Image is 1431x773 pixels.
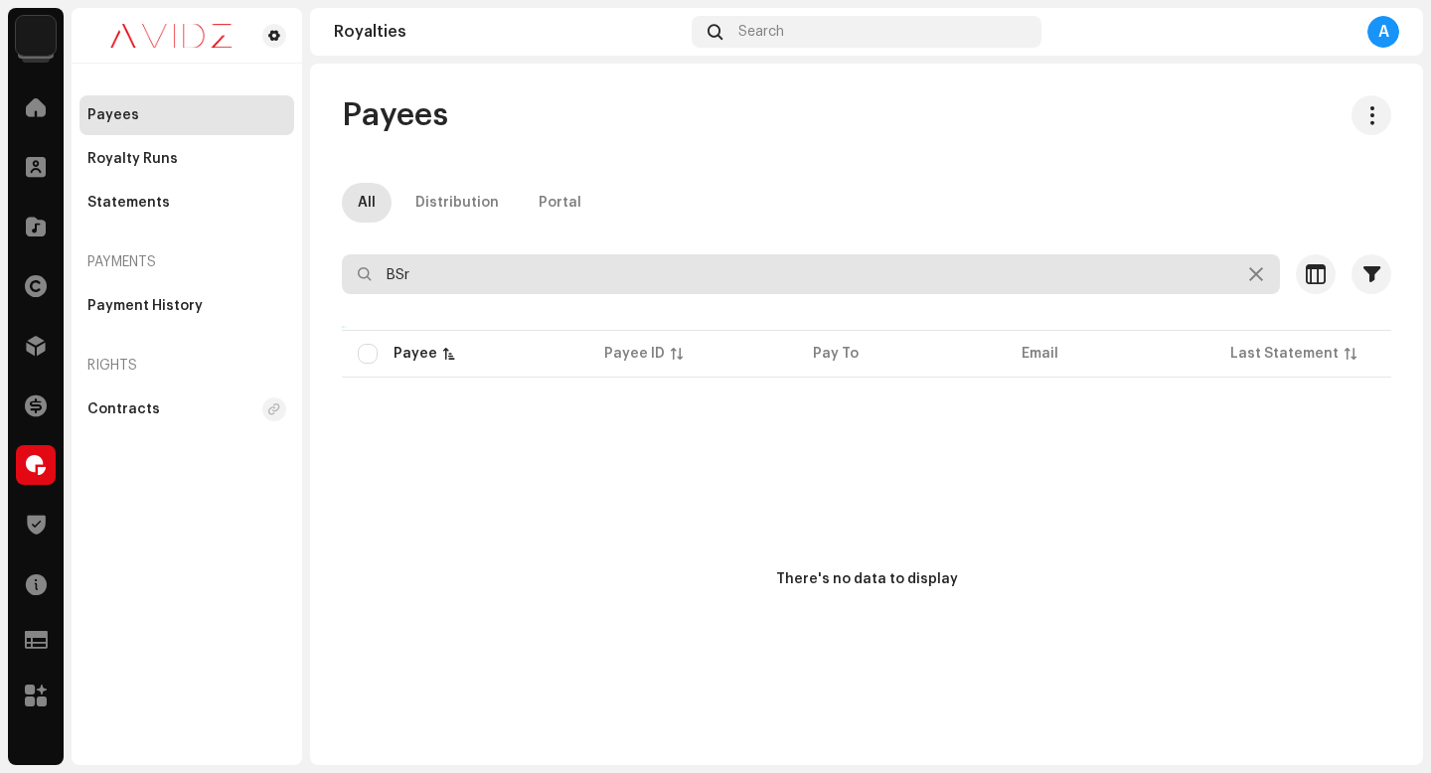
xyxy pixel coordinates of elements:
[87,107,139,123] div: Payees
[87,151,178,167] div: Royalty Runs
[79,183,294,223] re-m-nav-item: Statements
[87,298,203,314] div: Payment History
[334,24,684,40] div: Royalties
[79,286,294,326] re-m-nav-item: Payment History
[79,389,294,429] re-m-nav-item: Contracts
[415,183,499,223] div: Distribution
[539,183,581,223] div: Portal
[358,183,376,223] div: All
[342,95,448,135] span: Payees
[16,16,56,56] img: 10d72f0b-d06a-424f-aeaa-9c9f537e57b6
[79,139,294,179] re-m-nav-item: Royalty Runs
[79,342,294,389] re-a-nav-header: Rights
[87,195,170,211] div: Statements
[87,24,254,48] img: 0c631eef-60b6-411a-a233-6856366a70de
[79,238,294,286] re-a-nav-header: Payments
[79,95,294,135] re-m-nav-item: Payees
[776,569,958,590] div: There's no data to display
[342,254,1280,294] input: Search
[1367,16,1399,48] div: A
[738,24,784,40] span: Search
[87,401,160,417] div: Contracts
